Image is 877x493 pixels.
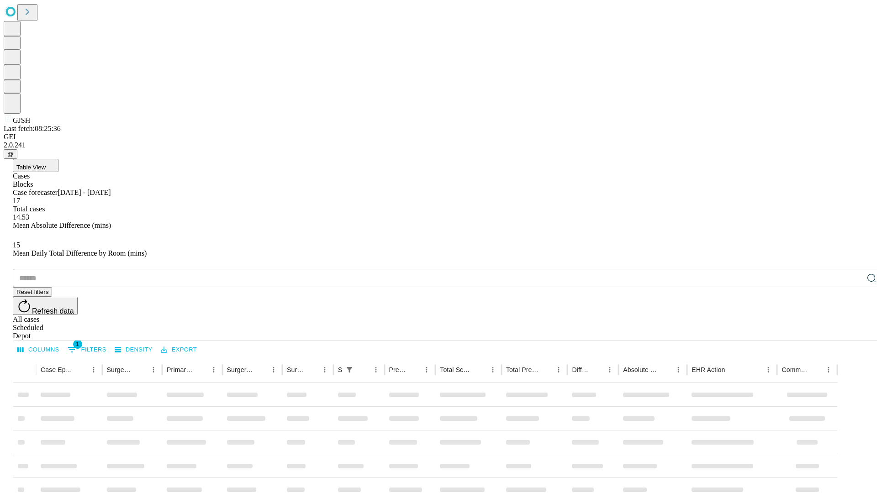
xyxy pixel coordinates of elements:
button: Menu [318,363,331,376]
div: Case Epic Id [41,366,74,373]
button: Show filters [65,342,109,357]
span: Table View [16,164,46,171]
button: Refresh data [13,297,78,315]
div: Absolute Difference [623,366,658,373]
span: Case forecaster [13,189,58,196]
button: Reset filters [13,287,52,297]
div: Comments [782,366,808,373]
button: Menu [370,363,382,376]
span: 15 [13,241,20,249]
span: Total cases [13,205,45,213]
span: Last fetch: 08:25:36 [4,125,61,132]
span: @ [7,151,14,157]
button: Menu [603,363,616,376]
div: EHR Action [692,366,725,373]
button: Sort [809,363,822,376]
button: Select columns [15,343,62,357]
button: Sort [474,363,486,376]
div: Surgeon Name [107,366,133,373]
span: 1 [73,340,82,349]
button: Table View [13,159,58,172]
button: Sort [726,363,739,376]
button: Sort [254,363,267,376]
button: Menu [486,363,499,376]
button: Menu [87,363,100,376]
button: Sort [659,363,672,376]
button: Sort [591,363,603,376]
div: Total Predicted Duration [506,366,539,373]
span: Refresh data [32,307,74,315]
button: Menu [267,363,280,376]
div: Surgery Name [227,366,254,373]
button: Menu [822,363,835,376]
button: Show filters [343,363,356,376]
button: Sort [306,363,318,376]
span: [DATE] - [DATE] [58,189,111,196]
div: 1 active filter [343,363,356,376]
button: Sort [195,363,207,376]
button: Density [112,343,155,357]
span: GJSH [13,116,30,124]
span: Mean Daily Total Difference by Room (mins) [13,249,147,257]
button: Menu [672,363,685,376]
div: Primary Service [167,366,193,373]
button: Sort [134,363,147,376]
button: Sort [539,363,552,376]
button: Sort [357,363,370,376]
span: Mean Absolute Difference (mins) [13,221,111,229]
div: Scheduled In Room Duration [338,366,342,373]
div: Total Scheduled Duration [440,366,473,373]
div: 2.0.241 [4,141,873,149]
button: Menu [762,363,775,376]
button: Export [158,343,199,357]
button: Sort [74,363,87,376]
button: Sort [407,363,420,376]
button: Menu [420,363,433,376]
button: @ [4,149,17,159]
div: Predicted In Room Duration [389,366,407,373]
span: 17 [13,197,20,205]
div: GEI [4,133,873,141]
button: Menu [552,363,565,376]
div: Surgery Date [287,366,305,373]
div: Difference [572,366,590,373]
button: Menu [207,363,220,376]
span: Reset filters [16,288,48,295]
button: Menu [147,363,160,376]
span: 14.53 [13,213,29,221]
